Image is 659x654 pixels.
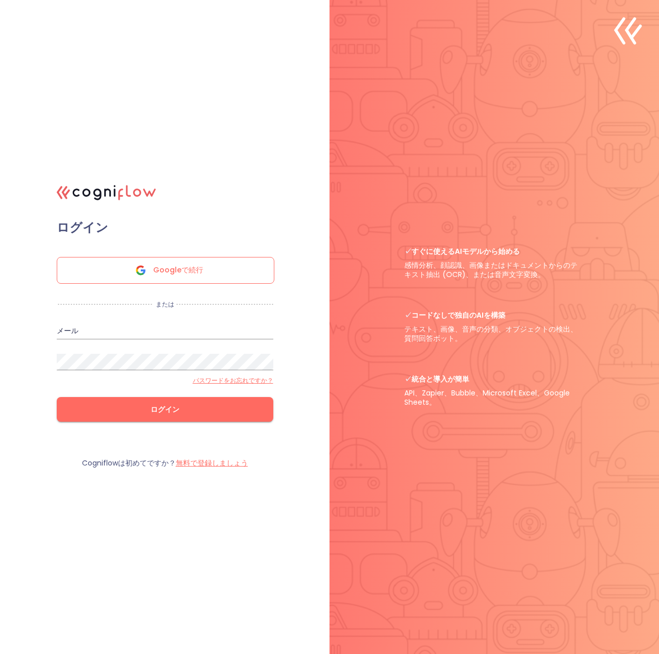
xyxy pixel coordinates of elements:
[404,374,411,384] font: ✓
[411,310,505,320] font: コードなしで独自のAIを構築
[404,310,411,320] font: ✓
[57,257,274,284] div: Googleで続行
[82,458,176,468] font: Cogniflowは初めてですか？
[404,260,578,280] font: 感情分析、顔認識、画像またはドキュメントからのテキスト抽出 (OCR)、または音声文字変換。
[404,246,411,256] font: ✓
[411,246,520,256] font: すぐに使えるAIモデルから始める
[404,324,578,344] font: テキスト、画像、音声の分類、オブジェクトの検出、質問回答ボット。
[57,219,108,236] font: ログイン
[57,397,273,422] button: ログイン
[411,374,469,384] font: 統合と導入が簡単
[153,265,203,275] font: Googleで続行
[151,404,179,415] font: ログイン
[176,458,248,468] font: 無料で登録しましょう
[404,388,570,408] font: API、Zapier、Bubble、Microsoft Excel、Google Sheets。
[193,376,273,385] font: パスワードをお忘れですか？
[156,300,174,308] font: または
